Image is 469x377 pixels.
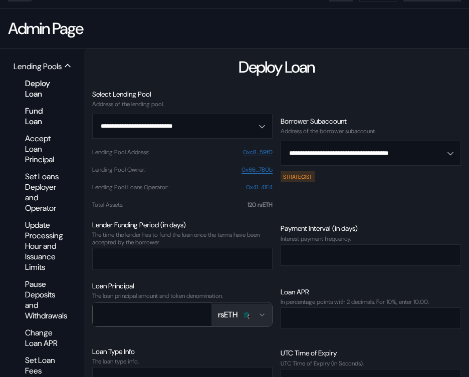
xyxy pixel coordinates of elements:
[218,309,238,320] div: rsETH
[281,348,461,357] div: UTC Time of Expiry
[281,171,315,181] div: STRATEGIST
[92,292,273,299] div: The loan principal amount and token denomination.
[92,166,145,173] div: Lending Pool Owner :
[242,310,251,319] img: kelprseth_32.png
[92,201,123,208] div: Total Assets :
[281,224,461,233] div: Payment Interval (in days)
[212,304,272,326] button: Open menu for selecting token for payment
[281,141,461,166] button: Open menu
[246,313,252,319] img: svg+xml,%3c
[281,360,461,367] div: UTC Time of Expiry (In Seconds).
[281,287,461,296] div: Loan APR
[246,184,273,191] a: 0x41...41F4
[20,170,66,215] div: Set Loans Deployer and Operator
[92,149,149,156] div: Lending Pool Address :
[20,326,66,350] div: Change Loan APR
[281,235,461,242] div: Interest payment frequency.
[92,358,273,365] div: The loan type info.
[242,166,273,174] a: 0x66...7B0b
[20,104,66,128] div: Fund Loan
[20,132,66,166] div: Accept Loan Principal
[92,101,273,108] div: Address of the lending pool.
[20,277,66,322] div: Pause Deposits and Withdrawals
[281,298,461,305] div: In percentage points with 2 decimals. For 10%, enter 10.00.
[8,18,83,39] div: Admin Page
[281,128,461,135] div: Address of the borrower subaccount.
[20,77,66,101] div: Deploy Loan
[243,149,273,156] a: 0xc8...59fD
[92,281,273,290] div: Loan Principal
[92,220,273,229] div: Lender Funding Period (in days)
[14,61,62,72] div: Lending Pools
[92,231,273,246] div: The time the lender has to fund the loan once the terms have been accepted by the borrower.
[239,57,315,78] div: Deploy Loan
[92,114,273,139] button: Open menu
[248,201,273,208] div: 120 rsETH
[92,90,273,99] div: Select Lending Pool
[20,218,66,274] div: Update Processing Hour and Issuance Limits
[281,117,461,126] div: Borrower Subaccount
[92,184,168,191] div: Lending Pool Loans Operator :
[92,347,273,356] div: Loan Type Info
